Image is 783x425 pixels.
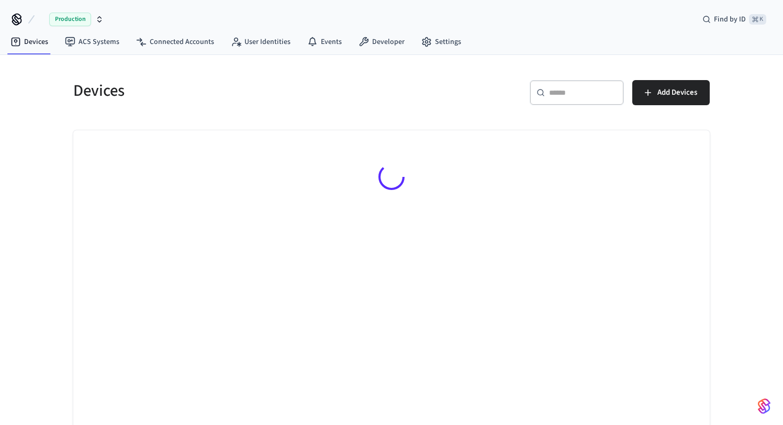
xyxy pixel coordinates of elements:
span: ⌘ K [749,14,766,25]
a: Developer [350,32,413,51]
a: Events [299,32,350,51]
a: ACS Systems [57,32,128,51]
div: Find by ID⌘ K [694,10,775,29]
span: Production [49,13,91,26]
img: SeamLogoGradient.69752ec5.svg [758,398,770,415]
button: Add Devices [632,80,710,105]
span: Add Devices [657,86,697,99]
a: Connected Accounts [128,32,222,51]
a: User Identities [222,32,299,51]
a: Settings [413,32,469,51]
span: Find by ID [714,14,746,25]
a: Devices [2,32,57,51]
h5: Devices [73,80,385,102]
